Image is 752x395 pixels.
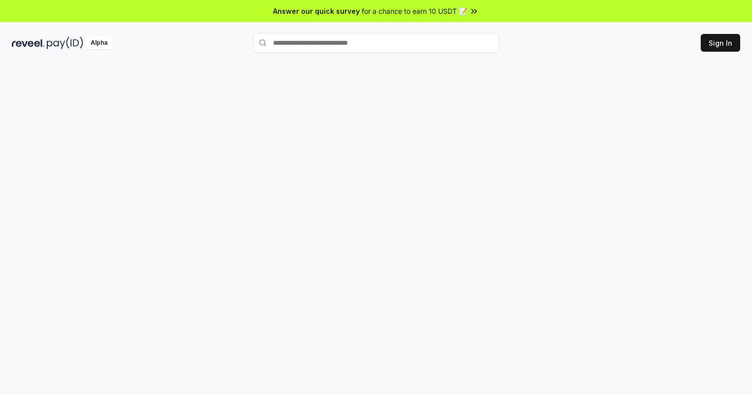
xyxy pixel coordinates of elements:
img: pay_id [47,37,83,49]
img: reveel_dark [12,37,45,49]
span: Answer our quick survey [273,6,360,16]
button: Sign In [701,34,740,52]
span: for a chance to earn 10 USDT 📝 [362,6,467,16]
div: Alpha [85,37,113,49]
